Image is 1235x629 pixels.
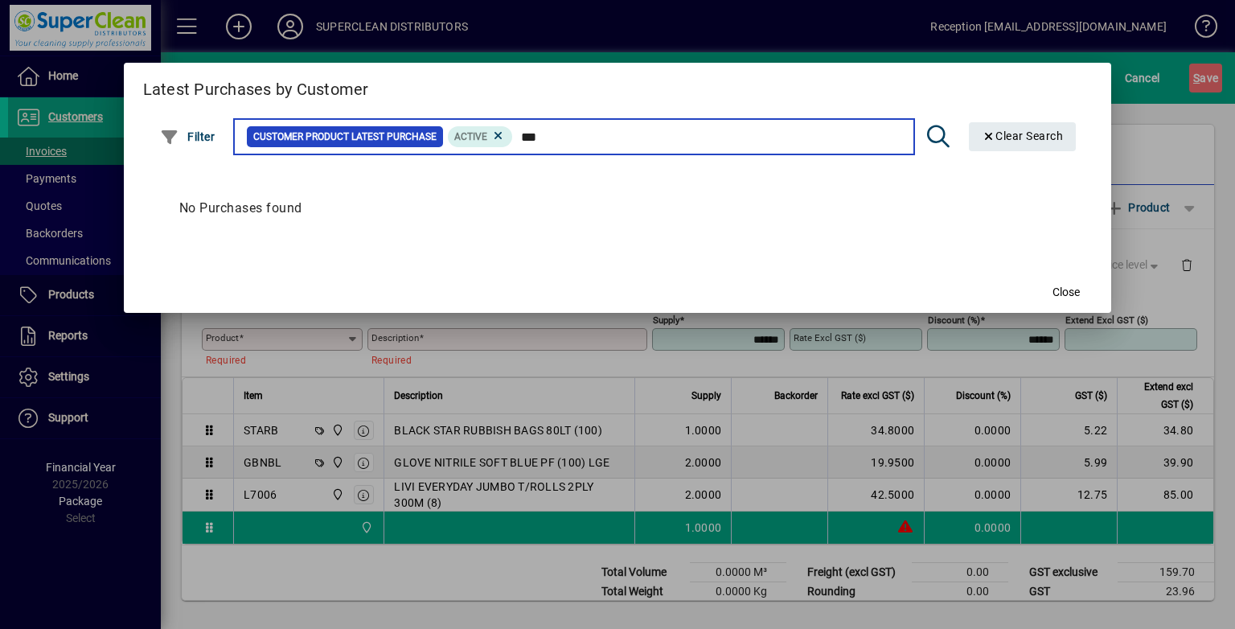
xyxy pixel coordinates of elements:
[156,122,220,151] button: Filter
[448,126,512,147] mat-chip: Product Activation Status: Active
[253,129,437,145] span: Customer Product Latest Purchase
[1040,277,1092,306] button: Close
[124,63,1112,109] h2: Latest Purchases by Customer
[454,131,487,142] span: Active
[160,130,215,143] span: Filter
[982,129,1064,142] span: Clear Search
[1052,284,1080,301] span: Close
[163,183,1073,234] div: No Purchases found
[969,122,1077,151] button: Clear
